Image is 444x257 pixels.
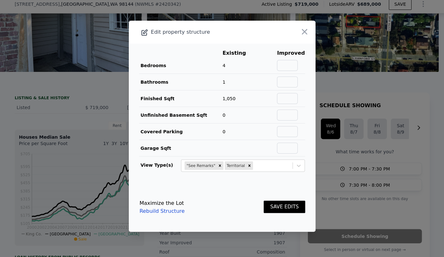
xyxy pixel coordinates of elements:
[245,163,252,171] div: Remove Territorial
[141,109,222,126] td: Unfinished Basement Sqft
[141,200,185,208] div: Maximize the Lot
[222,99,235,104] span: 1,050
[141,158,181,174] td: View Type(s)
[222,66,225,72] span: 4
[141,61,222,77] td: Bedrooms
[130,32,277,41] div: Edit property structure
[222,83,225,88] span: 1
[216,163,223,171] div: Remove "See Remarks"
[263,202,303,214] button: SAVE EDITS
[222,53,255,61] th: Existing
[141,93,222,109] td: Finished Sqft
[141,77,222,93] td: Bathrooms
[141,208,185,216] a: Rebuild Structure
[222,131,225,136] span: 0
[185,163,216,171] div: "See Remarks"
[222,115,225,120] span: 0
[275,53,303,61] th: Improved
[225,163,245,171] div: Territorial
[141,126,222,142] td: Covered Parking
[141,142,222,158] td: Garage Sqft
